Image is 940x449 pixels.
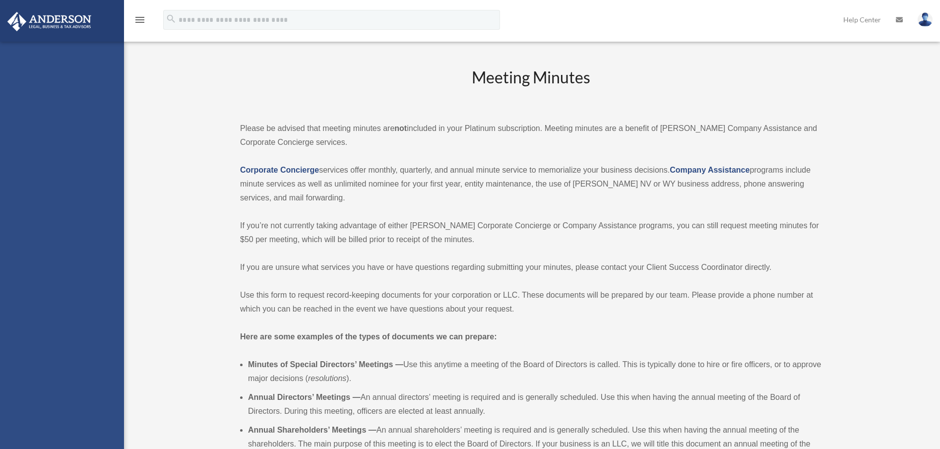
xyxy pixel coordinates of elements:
[248,360,403,369] b: Minutes of Special Directors’ Meetings —
[240,166,319,174] a: Corporate Concierge
[670,166,750,174] a: Company Assistance
[166,13,177,24] i: search
[240,219,821,247] p: If you’re not currently taking advantage of either [PERSON_NAME] Corporate Concierge or Company A...
[308,374,346,383] em: resolutions
[134,14,146,26] i: menu
[240,66,821,108] h2: Meeting Minutes
[134,17,146,26] a: menu
[240,122,821,149] p: Please be advised that meeting minutes are included in your Platinum subscription. Meeting minute...
[240,260,821,274] p: If you are unsure what services you have or have questions regarding submitting your minutes, ple...
[248,426,376,434] b: Annual Shareholders’ Meetings —
[240,332,497,341] strong: Here are some examples of the types of documents we can prepare:
[248,393,361,401] b: Annual Directors’ Meetings —
[248,390,821,418] li: An annual directors’ meeting is required and is generally scheduled. Use this when having the ann...
[394,124,407,132] strong: not
[248,358,821,385] li: Use this anytime a meeting of the Board of Directors is called. This is typically done to hire or...
[240,288,821,316] p: Use this form to request record-keeping documents for your corporation or LLC. These documents wi...
[240,163,821,205] p: services offer monthly, quarterly, and annual minute service to memorialize your business decisio...
[918,12,933,27] img: User Pic
[4,12,94,31] img: Anderson Advisors Platinum Portal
